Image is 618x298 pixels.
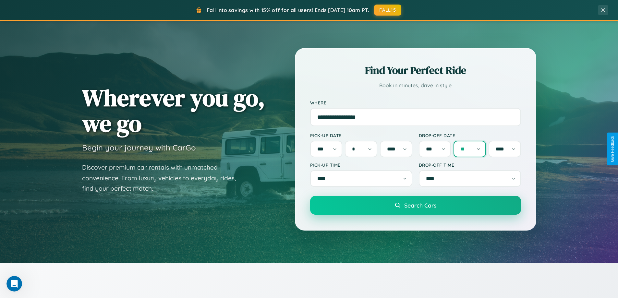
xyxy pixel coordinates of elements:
[310,133,412,138] label: Pick-up Date
[419,162,521,168] label: Drop-off Time
[82,143,196,152] h3: Begin your journey with CarGo
[310,100,521,105] label: Where
[82,162,244,194] p: Discover premium car rentals with unmatched convenience. From luxury vehicles to everyday rides, ...
[610,136,615,162] div: Give Feedback
[374,5,401,16] button: FALL15
[82,85,265,136] h1: Wherever you go, we go
[310,162,412,168] label: Pick-up Time
[6,276,22,292] iframe: Intercom live chat
[404,202,436,209] span: Search Cars
[207,7,369,13] span: Fall into savings with 15% off for all users! Ends [DATE] 10am PT.
[310,81,521,90] p: Book in minutes, drive in style
[310,196,521,215] button: Search Cars
[310,63,521,77] h2: Find Your Perfect Ride
[419,133,521,138] label: Drop-off Date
